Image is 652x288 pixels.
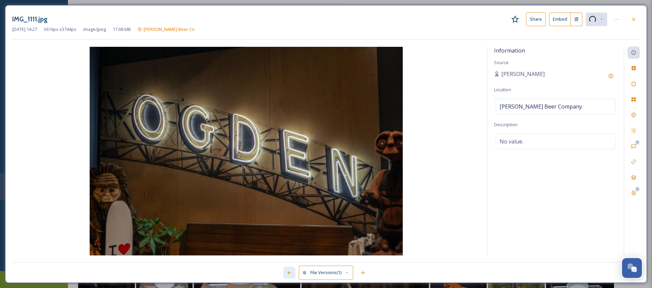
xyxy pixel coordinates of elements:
[83,26,106,33] span: image/jpeg
[494,47,525,54] span: Information
[494,87,511,93] span: Location
[501,70,545,78] span: [PERSON_NAME]
[113,26,131,33] span: 17.68 MB
[635,140,640,145] div: 0
[44,26,76,33] span: 5616 px x 3744 px
[12,47,480,255] img: 76a6beeb-a0be-4890-835c-15009322fc34.jpg
[12,14,48,24] h3: IMG_1111.jpg
[494,59,509,65] span: Source
[622,258,642,278] button: Open Chat
[299,266,353,280] button: File Versions(1)
[635,187,640,192] div: 0
[494,121,518,128] span: Description
[144,26,195,32] span: [PERSON_NAME] Beer Co
[526,12,546,26] button: Share
[12,26,37,33] span: [DATE] 14:27
[500,102,582,111] span: [PERSON_NAME] Beer Company
[549,13,571,26] button: Embed
[500,137,523,146] span: No value.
